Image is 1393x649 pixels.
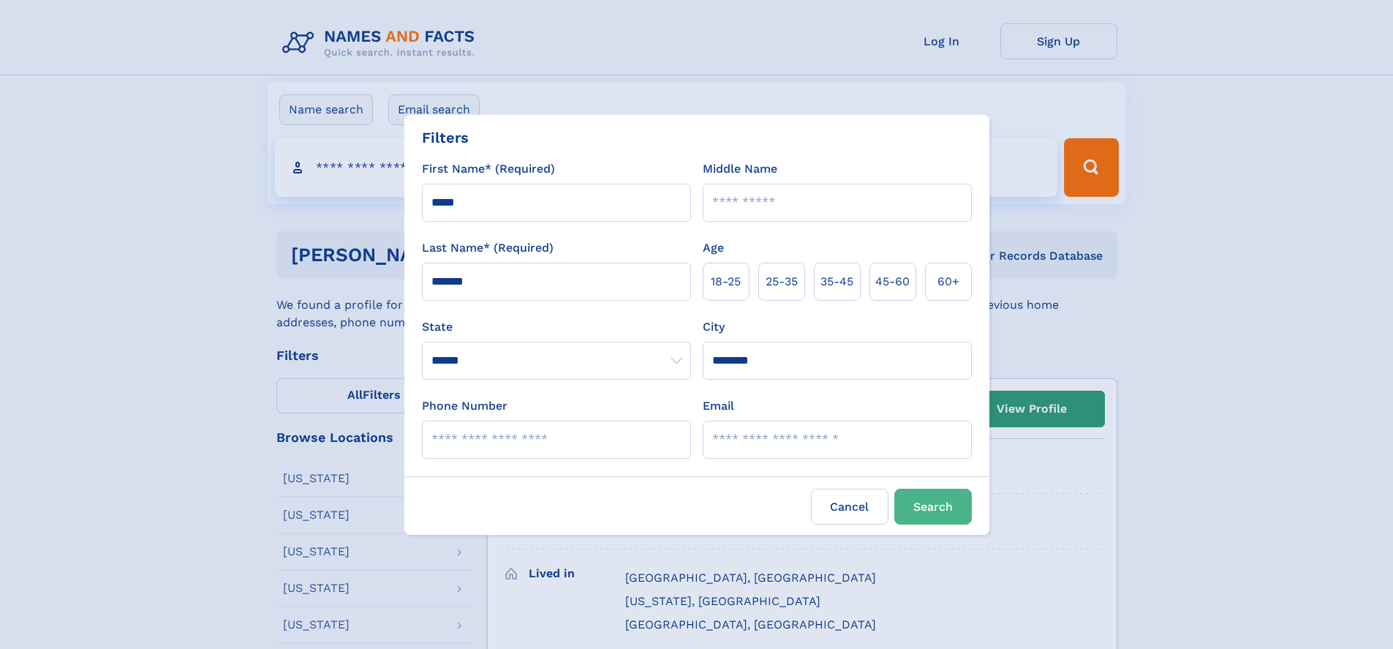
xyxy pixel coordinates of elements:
[703,160,777,178] label: Middle Name
[703,239,724,257] label: Age
[766,273,798,290] span: 25‑35
[937,273,959,290] span: 60+
[422,239,554,257] label: Last Name* (Required)
[875,273,910,290] span: 45‑60
[422,318,691,336] label: State
[422,127,469,149] div: Filters
[894,489,972,525] button: Search
[422,160,555,178] label: First Name* (Required)
[422,397,507,415] label: Phone Number
[711,273,741,290] span: 18‑25
[703,397,734,415] label: Email
[811,489,888,525] label: Cancel
[820,273,853,290] span: 35‑45
[703,318,725,336] label: City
